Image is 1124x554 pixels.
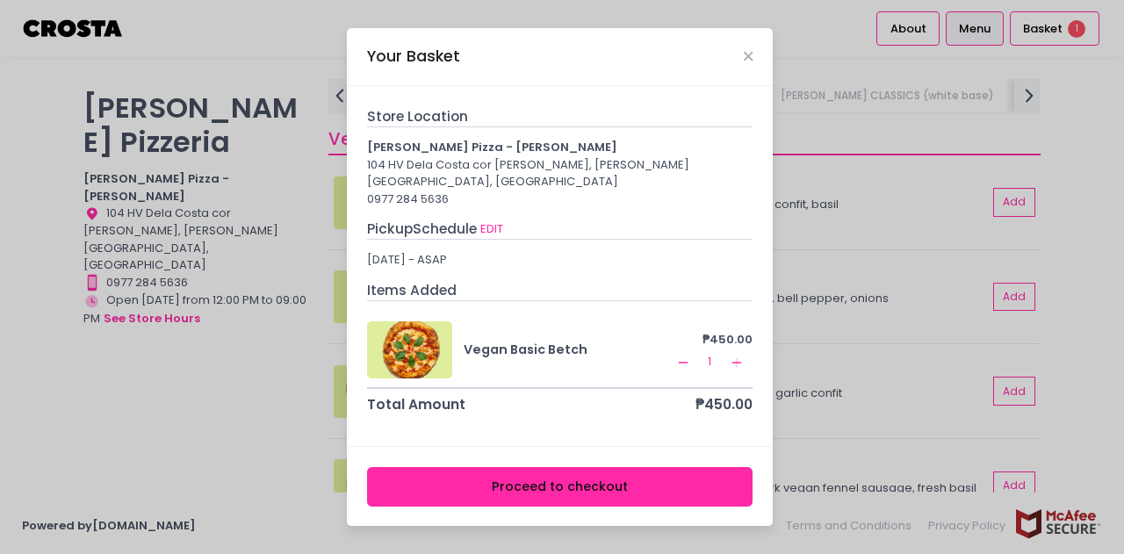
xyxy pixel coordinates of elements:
div: Store Location [367,106,753,127]
button: EDIT [479,219,504,239]
div: Total Amount [367,394,465,414]
div: [DATE] - ASAP [367,251,753,269]
span: Pickup Schedule [367,219,477,238]
b: [PERSON_NAME] Pizza - [PERSON_NAME] [367,139,617,155]
button: Close [744,52,753,61]
div: Vegan Basic Betch [464,341,673,359]
div: ₱450.00 [695,394,753,414]
div: ₱450.00 [673,331,753,349]
div: Items Added [367,280,753,301]
button: Proceed to checkout [367,467,753,507]
div: 0977 284 5636 [367,191,753,208]
div: 104 HV Dela Costa cor [PERSON_NAME], [PERSON_NAME][GEOGRAPHIC_DATA], [GEOGRAPHIC_DATA] [367,156,753,191]
div: Your Basket [367,45,460,68]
